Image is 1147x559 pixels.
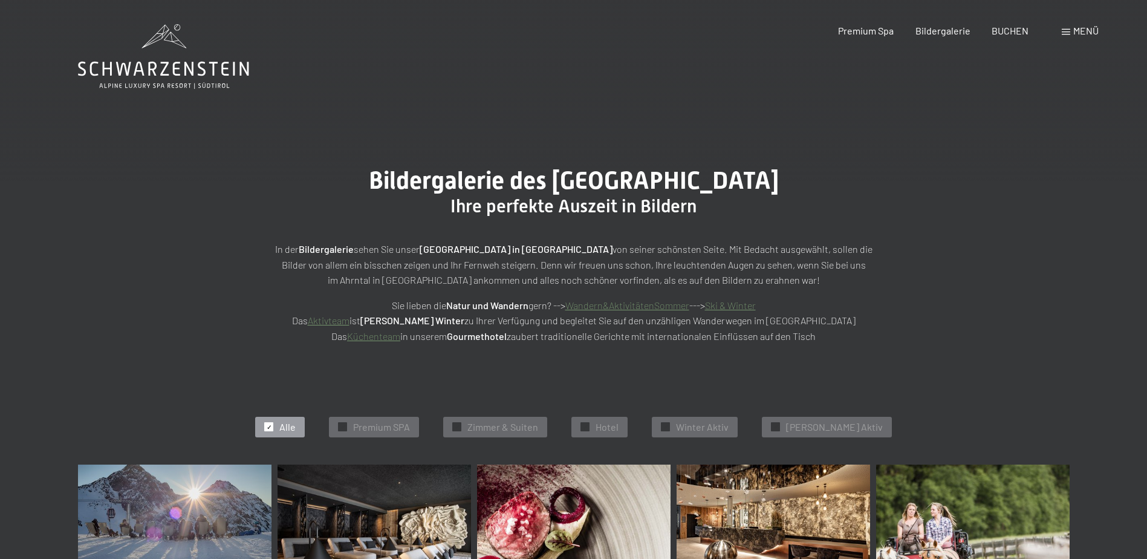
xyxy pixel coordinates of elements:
[340,423,345,431] span: ✓
[565,299,689,311] a: Wandern&AktivitätenSommer
[705,299,756,311] a: Ski & Winter
[450,195,697,217] span: Ihre perfekte Auszeit in Bildern
[271,298,876,344] p: Sie lieben die gern? --> ---> Das ist zu Ihrer Verfügung und begleitet Sie auf den unzähligen Wan...
[353,420,410,434] span: Premium SPA
[369,166,779,195] span: Bildergalerie des [GEOGRAPHIC_DATA]
[420,243,612,255] strong: [GEOGRAPHIC_DATA] in [GEOGRAPHIC_DATA]
[838,25,894,36] a: Premium Spa
[773,423,778,431] span: ✓
[447,330,507,342] strong: Gourmethotel
[271,241,876,288] p: In der sehen Sie unser von seiner schönsten Seite. Mit Bedacht ausgewählt, sollen die Bilder von ...
[279,420,296,434] span: Alle
[596,420,619,434] span: Hotel
[915,25,970,36] a: Bildergalerie
[676,420,729,434] span: Winter Aktiv
[446,299,528,311] strong: Natur und Wandern
[1073,25,1099,36] span: Menü
[455,423,460,431] span: ✓
[267,423,271,431] span: ✓
[299,243,354,255] strong: Bildergalerie
[360,315,464,326] strong: [PERSON_NAME] Winter
[992,25,1028,36] a: BUCHEN
[467,420,538,434] span: Zimmer & Suiten
[786,420,883,434] span: [PERSON_NAME] Aktiv
[583,423,588,431] span: ✓
[663,423,668,431] span: ✓
[308,315,349,326] a: Aktivteam
[347,330,400,342] a: Küchenteam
